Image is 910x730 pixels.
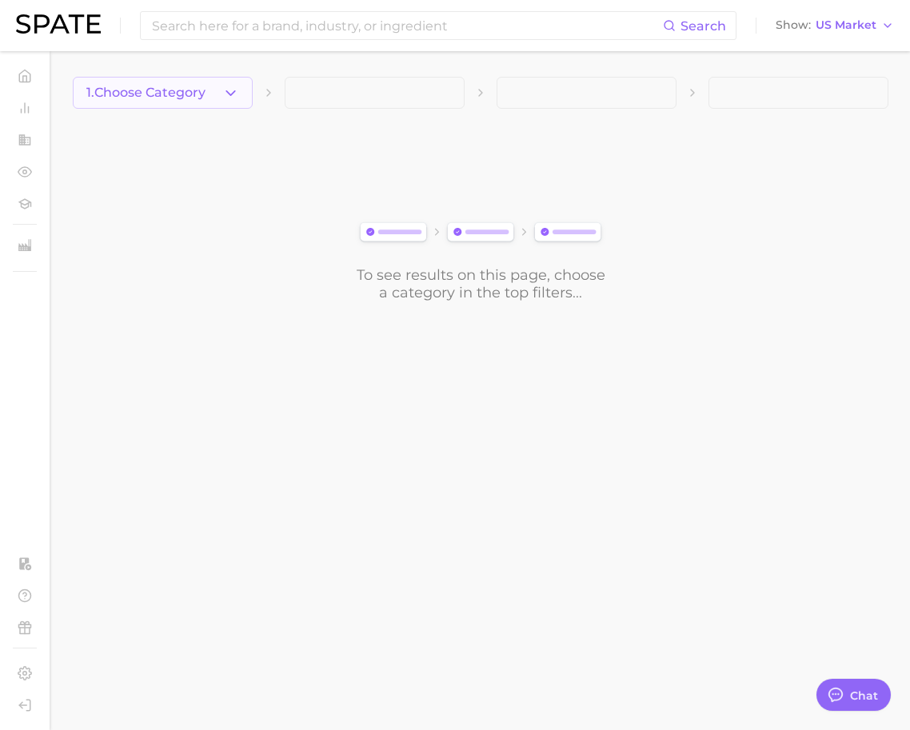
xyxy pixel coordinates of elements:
[73,77,253,109] button: 1.Choose Category
[681,18,726,34] span: Search
[816,21,876,30] span: US Market
[355,219,606,247] img: svg%3e
[13,693,37,717] a: Log out. Currently logged in as Brennan McVicar with e-mail brennan@spate.nyc.
[355,266,606,301] div: To see results on this page, choose a category in the top filters...
[772,15,898,36] button: ShowUS Market
[150,12,663,39] input: Search here for a brand, industry, or ingredient
[16,14,101,34] img: SPATE
[776,21,811,30] span: Show
[86,86,206,100] span: 1. Choose Category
